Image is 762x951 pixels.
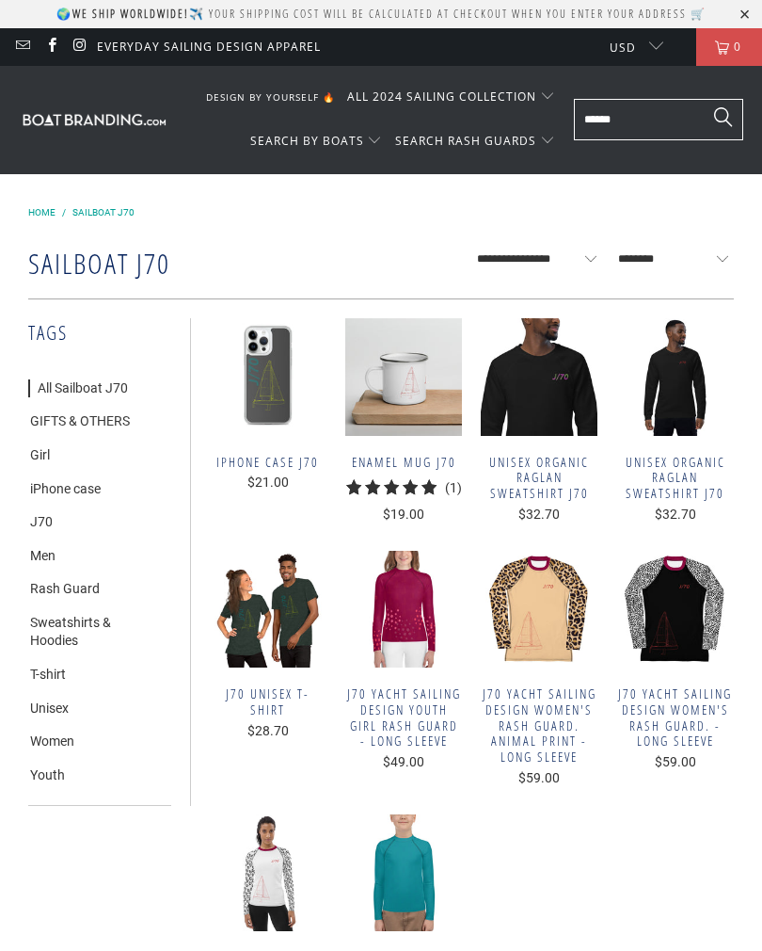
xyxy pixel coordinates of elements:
a: Sweatshirts & Hoodies [28,614,142,651]
a: T-shirt [28,666,66,685]
span: iPhone Case J70 [210,455,326,471]
img: Boatbranding Rash Guard 8 J70 yacht sailing design Youth Girl Rash Guard - Long Sleeve Sailing-Gi... [345,551,462,668]
a: Unisex [28,700,69,718]
span: (1) [445,480,462,495]
span: ALL 2024 SAILING COLLECTION [347,89,536,105]
span: J70 Unisex t-shirt [210,686,326,718]
a: iPhone case [28,480,101,499]
img: Boatbranding Rash Guard XS J70 yacht sailing design women's Rash Guard. - Long Sleeve Sailing-Gif... [616,551,733,668]
button: USD [595,28,663,66]
span: 0 [729,28,746,66]
span: J70 yacht sailing design women's Rash Guard. - Long Sleeve [616,686,733,750]
a: Everyday Sailing Design Apparel [97,37,321,57]
a: J70 [28,513,53,532]
summary: SEARCH BY BOATS [250,120,383,164]
a: GIFTS & OTHERS [28,412,130,431]
span: DESIGN BY YOURSELF 🔥 [206,90,335,104]
span: SEARCH BY BOATS [250,133,364,149]
span: / [62,207,66,218]
span: $32.70 [655,507,696,522]
a: J70 yacht sailing design Youth Girl Rash Guard - Long Sleeve $49.00 [345,686,462,770]
span: $49.00 [383,754,424,769]
a: Girl [28,446,50,465]
span: Unisex organic raglan sweatshirt J70 [481,455,597,502]
img: Boatbranding Rash Guard XS J70 yacht sailing design women's Rash Guard. Animal Print - Long Sleev... [481,551,597,668]
a: Home [28,207,56,218]
img: Boatbranding Black / XS Unisex organic raglan sweatshirt J70 Sailing-Gift Regatta Yacht Sailing-L... [616,318,733,435]
a: 0 [696,28,762,66]
span: $59.00 [518,770,560,785]
a: Sailboat J70 [72,207,135,218]
a: J70 yacht sailing design women's Rash Guard - Long Sleeve J70 yacht sailing design women's Rash G... [210,814,326,931]
img: Boatbranding Enamel Mug J70 Sailing-Gift Regatta Yacht Sailing-Lifestyle Sailing-Apparel Nautical... [345,318,462,435]
a: J70 Unisex t-shirt $28.70 [210,686,326,738]
summary: ALL 2024 SAILING COLLECTION [347,75,555,120]
img: Boatbranding Black / XS Unisex organic raglan sweatshirt J70 Sailing-Gift Regatta Yacht Sailing-L... [481,318,597,435]
img: J70 Unisex t-shirt [210,551,326,668]
span: SEARCH RASH GUARDS [395,133,536,149]
nav: Translation missing: en.navigation.header.main_nav [188,75,555,165]
strong: We ship worldwide! [72,6,189,22]
a: Enamel Mug J70 5.0 out of 5.0 stars $19.00 [345,455,462,523]
a: Unisex organic raglan sweatshirt J70 $32.70 [481,455,597,523]
a: Boatbranding on Facebook [42,39,58,55]
a: iPhone Case J70 $21.00 [210,455,326,492]
a: Boatbranding on Instagram [71,39,87,55]
a: Women [28,733,74,751]
summary: SEARCH RASH GUARDS [395,120,555,164]
span: $32.70 [518,507,560,522]
span: J70 yacht sailing design Youth Girl Rash Guard - Long Sleeve [345,686,462,750]
a: Unisex organic raglan sweatshirt J70 $32.70 [616,455,733,523]
span: $59.00 [655,754,696,769]
a: Boatbranding Rash Guard XS J70 yacht sailing design women's Rash Guard - Long Sleeve Sailing-Gift... [481,814,597,931]
p: 🌍 ✈️ Your shipping cost will be calculated at checkout when you enter your address 🛒 [56,6,706,22]
span: $21.00 [247,475,289,490]
span: $19.00 [383,507,424,522]
span: Unisex organic raglan sweatshirt J70 [616,455,733,502]
h1: Sailboat J70 [28,238,372,284]
a: All Sailboat J70 [28,379,128,398]
a: Email Boatbranding [14,39,30,55]
a: J70 yacht sailing design women's Rash Guard. Animal Print - Long Sleeve $59.00 [481,686,597,786]
img: iPhone Case J70 [210,318,326,435]
span: $28.70 [247,723,289,738]
a: Youth [28,766,65,785]
a: Men [28,547,56,566]
img: Boatbranding Rash Guard 8 J70 yacht sailing design Youth Unisex Rash Guard - Long Sleeve Sailing-... [345,814,462,931]
img: J70 yacht sailing design women's Rash Guard - Long Sleeve [210,814,326,931]
span: Enamel Mug J70 [345,455,462,471]
a: DESIGN BY YOURSELF 🔥 [206,75,335,120]
a: J70 yacht sailing design women's Rash Guard. - Long Sleeve $59.00 [616,686,733,770]
a: Rash Guard [28,580,100,599]
a: iPhone Case J70 iPhone Case J70 [210,318,326,435]
img: Boatbranding [19,110,169,128]
div: 5.0 out of 5.0 stars [346,479,440,498]
span: J70 yacht sailing design women's Rash Guard. Animal Print - Long Sleeve [481,686,597,766]
a: J70 Unisex t-shirt J70 Unisex t-shirt [210,551,326,668]
span: USD [610,40,636,56]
